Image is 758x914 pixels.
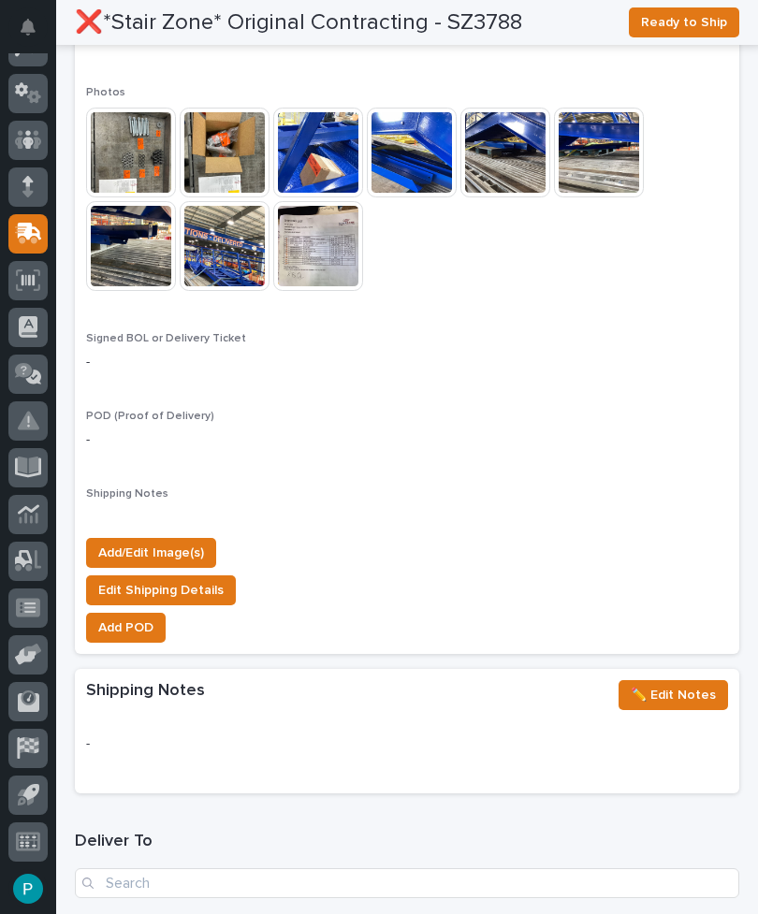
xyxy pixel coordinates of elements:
h1: Deliver To [75,831,739,853]
button: Notifications [8,7,48,47]
span: POD (Proof of Delivery) [86,411,214,422]
button: Ready to Ship [629,7,739,37]
span: Edit Shipping Details [98,579,224,602]
span: Ready to Ship [641,11,727,34]
span: Add/Edit Image(s) [98,542,204,564]
button: ✏️ Edit Notes [619,680,728,710]
button: Edit Shipping Details [86,575,236,605]
span: Add POD [98,617,153,639]
button: users-avatar [8,869,48,908]
h2: ❌*Stair Zone* Original Contracting - SZ3788 [75,9,522,36]
p: - [86,734,728,754]
span: Shipping Notes [86,488,168,500]
button: Add/Edit Image(s) [86,538,216,568]
p: - [86,430,728,450]
span: Photos [86,87,125,98]
p: - [86,353,728,372]
h2: Shipping Notes [86,680,205,703]
button: Add POD [86,613,166,643]
div: Notifications [23,19,48,49]
span: Signed BOL or Delivery Ticket [86,333,246,344]
span: ✏️ Edit Notes [631,684,716,706]
input: Search [75,868,739,898]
